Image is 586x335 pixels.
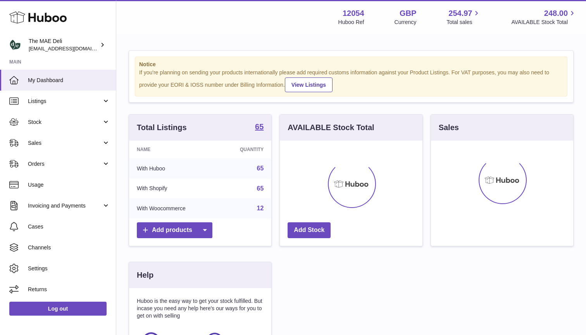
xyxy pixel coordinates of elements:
strong: Notice [139,61,563,68]
span: Sales [28,139,102,147]
span: My Dashboard [28,77,110,84]
a: View Listings [285,77,333,92]
td: With Woocommerce [129,198,217,218]
a: 65 [255,123,264,132]
span: Channels [28,244,110,251]
a: 254.97 Total sales [446,8,481,26]
strong: 65 [255,123,264,131]
p: Huboo is the easy way to get your stock fulfilled. But incase you need any help here's our ways f... [137,297,264,320]
td: With Shopify [129,179,217,199]
th: Name [129,141,217,158]
a: Add Stock [288,222,331,238]
span: Usage [28,181,110,189]
span: Cases [28,223,110,230]
span: 248.00 [544,8,568,19]
div: Huboo Ref [338,19,364,26]
span: Invoicing and Payments [28,202,102,210]
strong: GBP [400,8,416,19]
a: 65 [257,165,264,172]
span: AVAILABLE Stock Total [511,19,577,26]
strong: 12054 [343,8,364,19]
a: 248.00 AVAILABLE Stock Total [511,8,577,26]
h3: AVAILABLE Stock Total [288,122,374,133]
div: If you're planning on sending your products internationally please add required customs informati... [139,69,563,92]
div: Currency [395,19,417,26]
h3: Total Listings [137,122,187,133]
span: [EMAIL_ADDRESS][DOMAIN_NAME] [29,45,114,52]
span: Settings [28,265,110,272]
td: With Huboo [129,158,217,179]
a: Add products [137,222,212,238]
div: The MAE Deli [29,38,98,52]
th: Quantity [217,141,271,158]
span: Stock [28,119,102,126]
a: Log out [9,302,107,316]
h3: Help [137,270,153,280]
h3: Sales [439,122,459,133]
a: 65 [257,185,264,192]
a: 12 [257,205,264,211]
span: Orders [28,160,102,168]
img: logistics@deliciouslyella.com [9,39,21,51]
span: Listings [28,98,102,105]
span: Total sales [446,19,481,26]
span: 254.97 [448,8,472,19]
span: Returns [28,286,110,293]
